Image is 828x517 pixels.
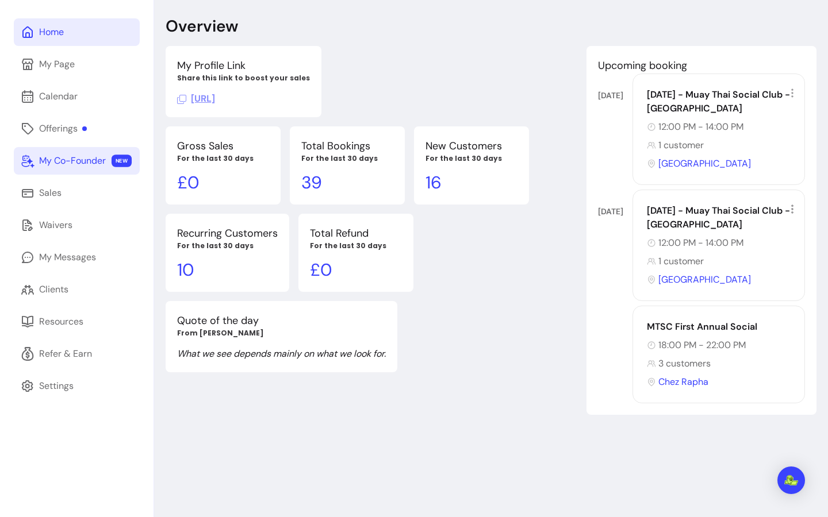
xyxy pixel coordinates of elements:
p: £ 0 [310,260,402,280]
div: 1 customer [647,254,798,268]
a: My Co-Founder NEW [14,147,140,175]
a: Home [14,18,140,46]
span: Chez Rapha [658,375,708,389]
span: NEW [112,155,132,167]
div: 12:00 PM - 14:00 PM [647,120,798,134]
p: For the last 30 days [310,241,402,250]
div: 18:00 PM - 22:00 PM [647,338,798,352]
div: Waivers [39,218,72,232]
span: Click to copy [177,92,215,105]
a: Settings [14,372,140,400]
p: 39 [301,172,393,193]
div: [DATE] [598,206,632,217]
a: Waivers [14,211,140,239]
div: Home [39,25,64,39]
div: 12:00 PM - 14:00 PM [647,236,798,250]
div: Clients [39,283,68,296]
div: My Co-Founder [39,154,106,168]
p: Total Refund [310,225,402,241]
p: Gross Sales [177,138,269,154]
a: Resources [14,308,140,335]
p: For the last 30 days [301,154,393,163]
p: From [PERSON_NAME] [177,329,386,338]
div: My Messages [39,250,96,264]
a: Calendar [14,83,140,110]
p: My Profile Link [177,57,310,74]
p: For the last 30 days [177,241,278,250]
div: Sales [39,186,62,200]
p: Recurring Customers [177,225,278,241]
p: Overview [166,16,238,37]
a: Clients [14,276,140,303]
p: 16 [425,172,517,193]
div: [DATE] - Muay Thai Social Club - [GEOGRAPHIC_DATA] [647,88,798,115]
div: My Page [39,57,75,71]
div: 1 customer [647,138,798,152]
span: [GEOGRAPHIC_DATA] [658,157,751,171]
p: £ 0 [177,172,269,193]
a: My Messages [14,244,140,271]
div: [DATE] [598,90,632,101]
p: For the last 30 days [177,154,269,163]
div: Offerings [39,122,87,136]
p: New Customers [425,138,517,154]
p: Quote of the day [177,312,386,329]
p: Share this link to boost your sales [177,74,310,83]
div: Resources [39,315,83,329]
p: Upcoming booking [598,57,805,74]
a: Offerings [14,115,140,142]
div: Calendar [39,90,78,103]
div: 3 customers [647,357,798,371]
p: For the last 30 days [425,154,517,163]
div: Settings [39,379,74,393]
p: What we see depends mainly on what we look for. [177,347,386,361]
a: My Page [14,51,140,78]
a: Sales [14,179,140,207]
div: Refer & Earn [39,347,92,361]
p: Total Bookings [301,138,393,154]
span: [GEOGRAPHIC_DATA] [658,273,751,287]
a: Refer & Earn [14,340,140,368]
div: Open Intercom Messenger [777,466,805,494]
div: [DATE] - Muay Thai Social Club - [GEOGRAPHIC_DATA] [647,204,798,232]
p: 10 [177,260,278,280]
div: MTSC First Annual Social [647,320,798,334]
